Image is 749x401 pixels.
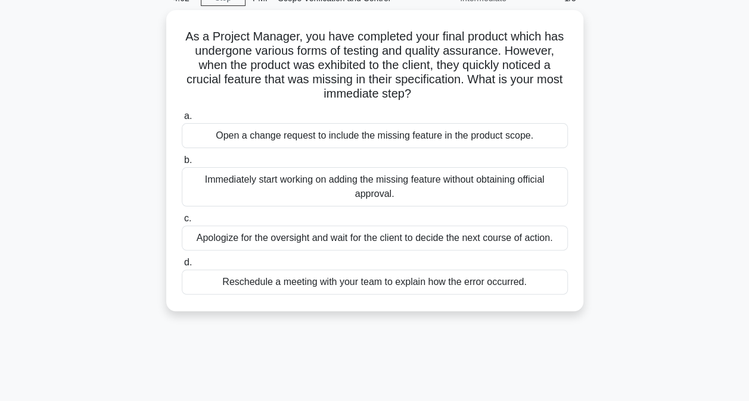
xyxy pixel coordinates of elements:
[181,29,569,102] h5: As a Project Manager, you have completed your final product which has undergone various forms of ...
[182,123,568,148] div: Open a change request to include the missing feature in the product scope.
[184,257,192,267] span: d.
[182,167,568,206] div: Immediately start working on adding the missing feature without obtaining official approval.
[184,155,192,165] span: b.
[182,270,568,295] div: Reschedule a meeting with your team to explain how the error occurred.
[184,111,192,121] span: a.
[182,225,568,250] div: Apologize for the oversight and wait for the client to decide the next course of action.
[184,213,191,223] span: c.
